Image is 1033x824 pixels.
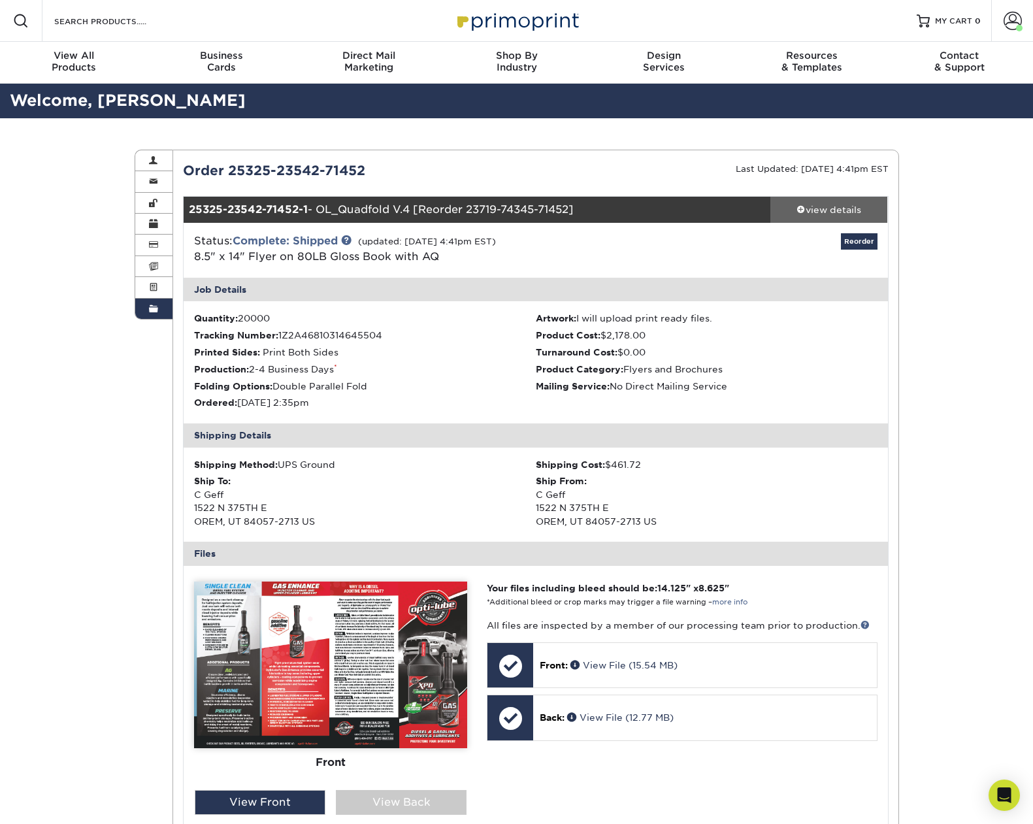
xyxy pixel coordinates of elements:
div: C Geff 1522 N 375TH E OREM, UT 84057-2713 US [536,474,877,528]
strong: Quantity: [194,313,238,323]
a: BusinessCards [148,42,295,84]
strong: Artwork: [536,313,576,323]
span: Contact [885,50,1033,61]
strong: Ordered: [194,397,237,408]
strong: Product Category: [536,364,623,374]
strong: Mailing Service: [536,381,610,391]
div: Shipping Details [184,423,888,447]
div: Job Details [184,278,888,301]
a: Reorder [841,233,877,250]
a: Direct MailMarketing [295,42,443,84]
div: Order 25325-23542-71452 [173,161,536,180]
strong: Tracking Number: [194,330,278,340]
small: *Additional bleed or crop marks may trigger a file warning – [487,598,747,606]
div: Status: [184,233,653,265]
strong: Shipping Cost: [536,459,605,470]
div: View Front [195,790,325,815]
div: - OL_Quadfold V.4 [Reorder 23719-74345-71452] [184,197,770,223]
span: Direct Mail [295,50,443,61]
a: DesignServices [590,42,738,84]
div: Open Intercom Messenger [989,780,1020,811]
a: View File (15.54 MB) [570,660,678,670]
li: $2,178.00 [536,329,877,342]
li: Double Parallel Fold [194,380,536,393]
span: 14.125 [657,583,686,593]
div: Services [590,50,738,73]
strong: Folding Options: [194,381,272,391]
div: Front [194,748,467,777]
li: [DATE] 2:35pm [194,396,536,409]
div: & Templates [738,50,885,73]
div: Cards [148,50,295,73]
span: Print Both Sides [263,347,338,357]
strong: Production: [194,364,249,374]
a: View File (12.77 MB) [567,712,674,723]
li: I will upload print ready files. [536,312,877,325]
strong: Product Cost: [536,330,600,340]
a: Contact& Support [885,42,1033,84]
div: & Support [885,50,1033,73]
div: Industry [443,50,591,73]
span: Front: [540,660,568,670]
div: C Geff 1522 N 375TH E OREM, UT 84057-2713 US [194,474,536,528]
span: 0 [975,16,981,25]
span: Resources [738,50,885,61]
span: 8.5" x 14" Flyer on 80LB Gloss Book with AQ [194,250,439,263]
p: All files are inspected by a member of our processing team prior to production. [487,619,877,632]
strong: Ship From: [536,476,587,486]
li: $0.00 [536,346,877,359]
span: Shop By [443,50,591,61]
strong: Shipping Method: [194,459,278,470]
div: UPS Ground [194,458,536,471]
span: 1Z2A46810314645504 [278,330,382,340]
strong: Printed Sides: [194,347,260,357]
small: Last Updated: [DATE] 4:41pm EST [736,164,889,174]
small: (updated: [DATE] 4:41pm EST) [358,237,496,246]
div: $461.72 [536,458,877,471]
a: more info [712,598,747,606]
div: Marketing [295,50,443,73]
div: View Back [336,790,467,815]
span: 8.625 [698,583,725,593]
li: 20000 [194,312,536,325]
li: 2-4 Business Days [194,363,536,376]
strong: Ship To: [194,476,231,486]
li: Flyers and Brochures [536,363,877,376]
li: No Direct Mailing Service [536,380,877,393]
strong: 25325-23542-71452-1 [189,203,308,216]
img: Primoprint [451,7,582,35]
span: MY CART [935,16,972,27]
input: SEARCH PRODUCTS..... [53,13,180,29]
a: Complete: Shipped [233,235,338,247]
a: Shop ByIndustry [443,42,591,84]
span: Back: [540,712,565,723]
span: Design [590,50,738,61]
div: view details [770,203,888,216]
span: Business [148,50,295,61]
a: Resources& Templates [738,42,885,84]
div: Files [184,542,888,565]
strong: Turnaround Cost: [536,347,617,357]
strong: Your files including bleed should be: " x " [487,583,729,593]
a: view details [770,197,888,223]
